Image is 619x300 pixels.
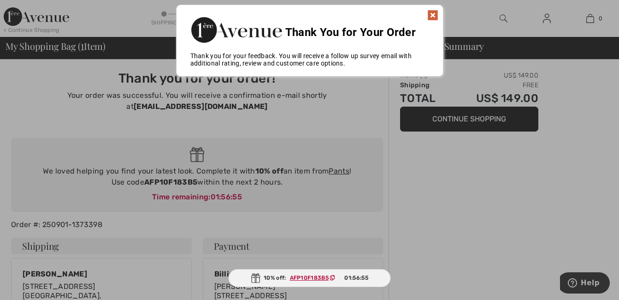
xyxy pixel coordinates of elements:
[290,275,329,281] ins: AFP10F183B5
[344,274,368,282] span: 01:56:55
[190,14,283,45] img: Thank You for Your Order
[228,269,391,287] div: 10% off:
[427,10,438,21] img: x
[285,26,416,39] span: Thank You for Your Order
[251,273,260,283] img: Gift.svg
[177,52,443,67] div: Thank you for your feedback. You will receive a follow up survey email with additional rating, re...
[21,6,40,15] span: Help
